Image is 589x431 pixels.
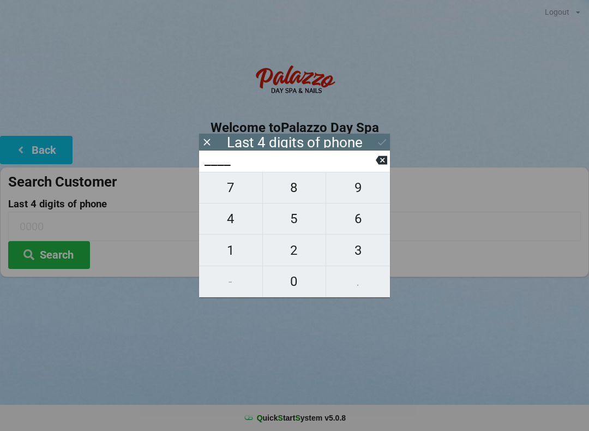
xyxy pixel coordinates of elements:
span: 0 [263,270,326,293]
span: 4 [199,207,262,230]
span: 5 [263,207,326,230]
span: 2 [263,239,326,262]
span: 9 [326,176,390,199]
button: 6 [326,203,390,235]
span: 7 [199,176,262,199]
button: 8 [263,172,327,203]
button: 7 [199,172,263,203]
button: 9 [326,172,390,203]
button: 1 [199,235,263,266]
button: 2 [263,235,327,266]
div: Last 4 digits of phone [227,137,363,148]
span: 8 [263,176,326,199]
button: 4 [199,203,263,235]
span: 6 [326,207,390,230]
span: 3 [326,239,390,262]
button: 0 [263,266,327,297]
span: 1 [199,239,262,262]
button: 3 [326,235,390,266]
button: 5 [263,203,327,235]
